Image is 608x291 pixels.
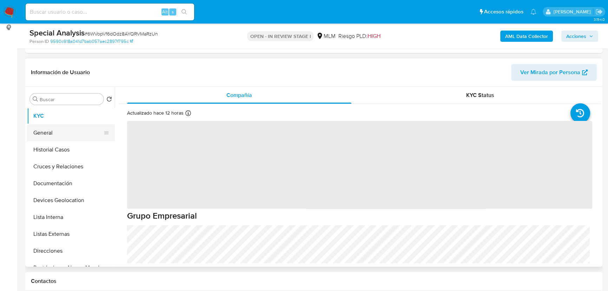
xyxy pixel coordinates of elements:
input: Buscar usuario o caso... [26,7,194,17]
div: MLM [316,32,335,40]
span: # 6WVopVf6dOdz8AYQRVMaRzUn [85,30,158,37]
a: 9590c918a041d7bab057aec2897f795c [50,38,133,45]
button: Historial Casos [27,141,115,158]
button: Buscar [33,96,38,102]
span: Compañía [226,91,252,99]
button: Cruces y Relaciones [27,158,115,175]
span: ‌ [127,121,592,209]
b: AML Data Collector [505,31,548,42]
span: HIGH [367,32,380,40]
b: Special Analysis [29,27,85,38]
span: Ver Mirada por Persona [520,64,580,81]
span: Riesgo PLD: [338,32,380,40]
button: Volver al orden por defecto [106,96,112,104]
p: michelleangelica.rodriguez@mercadolibre.com.mx [553,8,593,15]
span: 3.154.0 [593,17,604,22]
button: Listas Externas [27,226,115,242]
a: Salir [595,8,603,15]
button: Devices Geolocation [27,192,115,209]
button: search-icon [177,7,191,17]
span: Acciones [566,31,586,42]
h1: Grupo Empresarial [127,211,592,221]
h6: Estructura corporativa [127,265,592,276]
button: Restricciones Nuevo Mundo [27,259,115,276]
button: Documentación [27,175,115,192]
p: OPEN - IN REVIEW STAGE I [247,31,313,41]
h1: Contactos [31,278,597,285]
input: Buscar [40,96,101,103]
span: KYC Status [466,91,494,99]
button: AML Data Collector [500,31,553,42]
button: Direcciones [27,242,115,259]
button: Ver Mirada por Persona [511,64,597,81]
button: General [27,124,109,141]
span: Accesos rápidos [484,8,523,15]
p: Actualizado hace 12 horas [127,110,184,116]
button: Lista Interna [27,209,115,226]
span: Alt [162,8,168,15]
button: KYC [27,108,115,124]
h1: Información de Usuario [31,69,90,76]
span: s [172,8,174,15]
button: Acciones [561,31,598,42]
b: Person ID [29,38,49,45]
a: Notificaciones [530,9,536,15]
